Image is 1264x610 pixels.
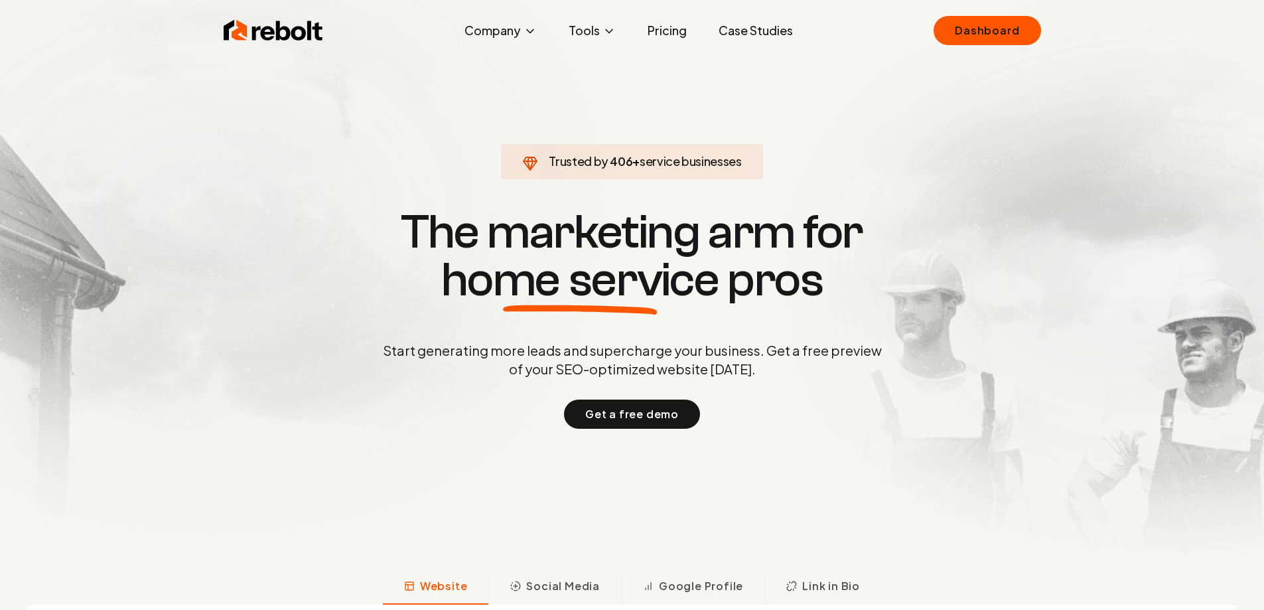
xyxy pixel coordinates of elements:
[708,17,804,44] a: Case Studies
[632,153,640,169] span: +
[380,341,884,378] p: Start generating more leads and supercharge your business. Get a free preview of your SEO-optimiz...
[526,578,600,594] span: Social Media
[314,208,951,304] h1: The marketing arm for pros
[441,256,719,304] span: home service
[420,578,468,594] span: Website
[383,570,489,605] button: Website
[454,17,547,44] button: Company
[564,400,700,429] button: Get a free demo
[640,153,742,169] span: service businesses
[764,570,881,605] button: Link in Bio
[659,578,743,594] span: Google Profile
[934,16,1040,45] a: Dashboard
[637,17,697,44] a: Pricing
[558,17,626,44] button: Tools
[224,17,323,44] img: Rebolt Logo
[610,152,632,171] span: 406
[549,153,608,169] span: Trusted by
[488,570,621,605] button: Social Media
[621,570,764,605] button: Google Profile
[802,578,860,594] span: Link in Bio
